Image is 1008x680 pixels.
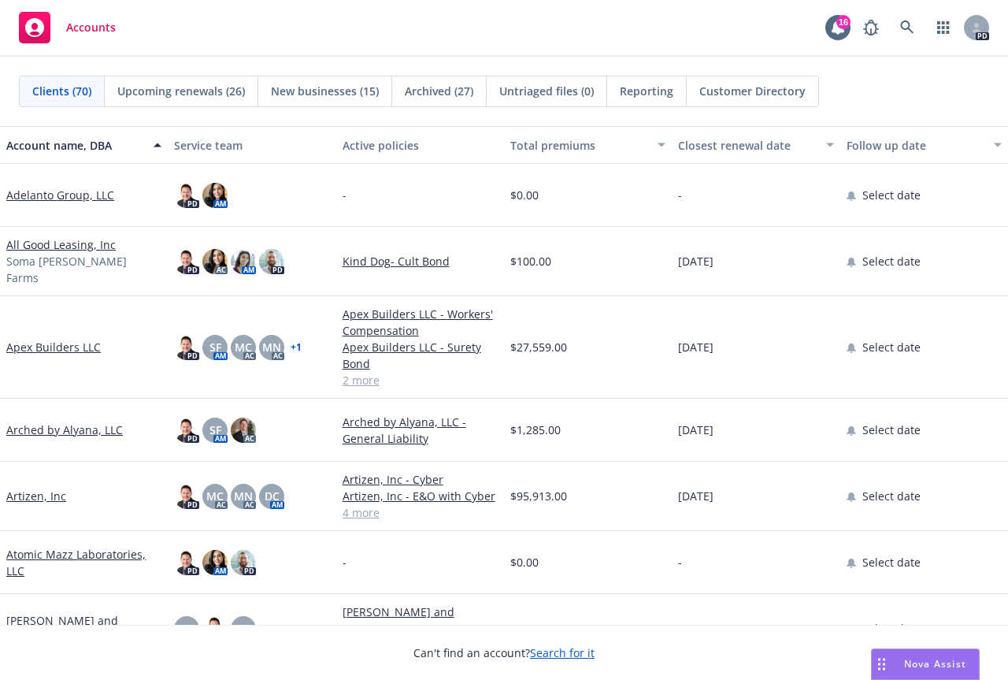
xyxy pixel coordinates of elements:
[202,183,228,208] img: photo
[672,126,839,164] button: Closest renewal date
[231,249,256,274] img: photo
[174,249,199,274] img: photo
[343,187,346,203] span: -
[862,422,921,438] span: Select date
[530,645,595,660] a: Search for it
[872,649,891,679] div: Drag to move
[678,620,713,637] span: [DATE]
[678,253,713,269] span: [DATE]
[66,21,116,34] span: Accounts
[343,306,498,339] a: Apex Builders LLC - Workers' Compensation
[510,137,648,154] div: Total premiums
[259,249,284,274] img: photo
[343,488,498,504] a: Artizen, Inc - E&O with Cyber
[291,343,302,352] a: + 1
[862,554,921,570] span: Select date
[343,554,346,570] span: -
[862,253,921,269] span: Select date
[174,137,329,154] div: Service team
[510,488,567,504] span: $95,913.00
[871,648,980,680] button: Nova Assist
[343,504,498,521] a: 4 more
[510,187,539,203] span: $0.00
[262,339,281,355] span: MN
[847,137,984,154] div: Follow up date
[343,137,498,154] div: Active policies
[6,236,116,253] a: All Good Leasing, Inc
[510,339,567,355] span: $27,559.00
[174,484,199,509] img: photo
[413,645,595,661] span: Can't find an account?
[13,6,122,50] a: Accounts
[862,187,921,203] span: Select date
[343,471,498,488] a: Artizen, Inc - Cyber
[202,249,228,274] img: photo
[6,187,114,203] a: Adelanto Group, LLC
[836,15,850,29] div: 16
[202,550,228,575] img: photo
[174,418,199,443] img: photo
[6,422,123,438] a: Arched by Alyana, LLC
[6,253,161,286] span: Soma [PERSON_NAME] Farms
[234,488,253,504] span: MN
[678,137,816,154] div: Closest renewal date
[209,422,221,438] span: SF
[180,620,194,637] span: CS
[271,83,379,99] span: New businesses (15)
[32,83,91,99] span: Clients (70)
[862,488,921,504] span: Select date
[891,12,923,43] a: Search
[510,422,561,438] span: $1,285.00
[174,550,199,575] img: photo
[620,83,673,99] span: Reporting
[855,12,887,43] a: Report a Bug
[231,418,256,443] img: photo
[678,488,713,504] span: [DATE]
[678,339,713,355] span: [DATE]
[6,137,144,154] div: Account name, DBA
[678,187,682,203] span: -
[168,126,335,164] button: Service team
[235,339,252,355] span: MC
[202,616,228,641] img: photo
[504,126,672,164] button: Total premiums
[510,620,561,637] span: $5,765.00
[862,620,921,637] span: Select date
[678,422,713,438] span: [DATE]
[343,372,498,388] a: 2 more
[265,488,280,504] span: DC
[231,550,256,575] img: photo
[336,126,504,164] button: Active policies
[840,126,1008,164] button: Follow up date
[117,83,245,99] span: Upcoming renewals (26)
[343,414,498,447] a: Arched by Alyana, LLC - General Liability
[343,604,498,653] a: [PERSON_NAME] and [PERSON_NAME] - Commercial Package
[209,339,221,355] span: SF
[405,83,473,99] span: Archived (27)
[6,488,66,504] a: Artizen, Inc
[928,12,959,43] a: Switch app
[510,554,539,570] span: $0.00
[174,183,199,208] img: photo
[6,339,101,355] a: Apex Builders LLC
[862,339,921,355] span: Select date
[343,253,498,269] a: Kind Dog- Cult Bond
[678,554,682,570] span: -
[6,612,161,645] a: [PERSON_NAME] and [PERSON_NAME]
[499,83,594,99] span: Untriaged files (0)
[236,620,251,637] span: DP
[174,335,199,360] img: photo
[206,488,224,504] span: MC
[904,657,966,671] span: Nova Assist
[343,339,498,372] a: Apex Builders LLC - Surety Bond
[6,546,161,579] a: Atomic Mazz Laboratories, LLC
[699,83,806,99] span: Customer Directory
[510,253,551,269] span: $100.00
